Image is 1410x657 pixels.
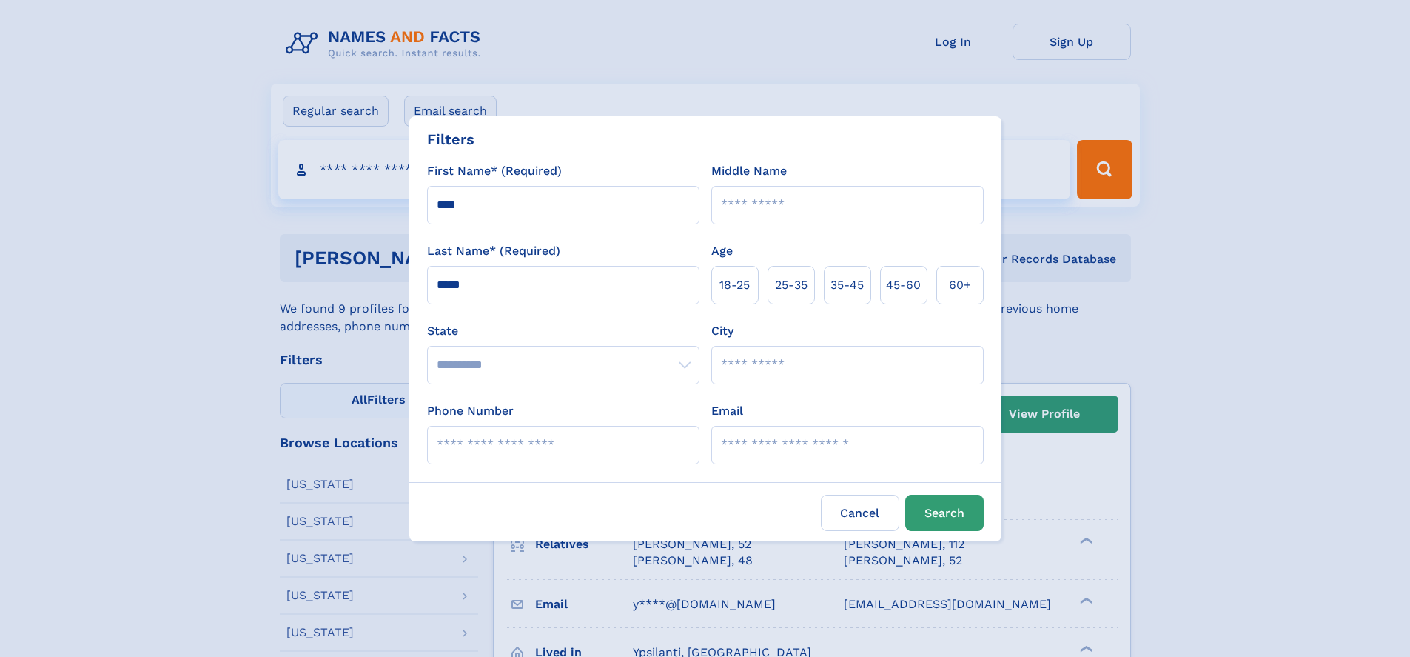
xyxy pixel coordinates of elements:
label: Last Name* (Required) [427,242,560,260]
div: Filters [427,128,474,150]
label: Email [711,402,743,420]
span: 60+ [949,276,971,294]
button: Search [905,495,984,531]
label: City [711,322,733,340]
label: Phone Number [427,402,514,420]
span: 25‑35 [775,276,808,294]
span: 35‑45 [830,276,864,294]
label: State [427,322,699,340]
span: 18‑25 [719,276,750,294]
label: Cancel [821,495,899,531]
label: Middle Name [711,162,787,180]
span: 45‑60 [886,276,921,294]
label: Age [711,242,733,260]
label: First Name* (Required) [427,162,562,180]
